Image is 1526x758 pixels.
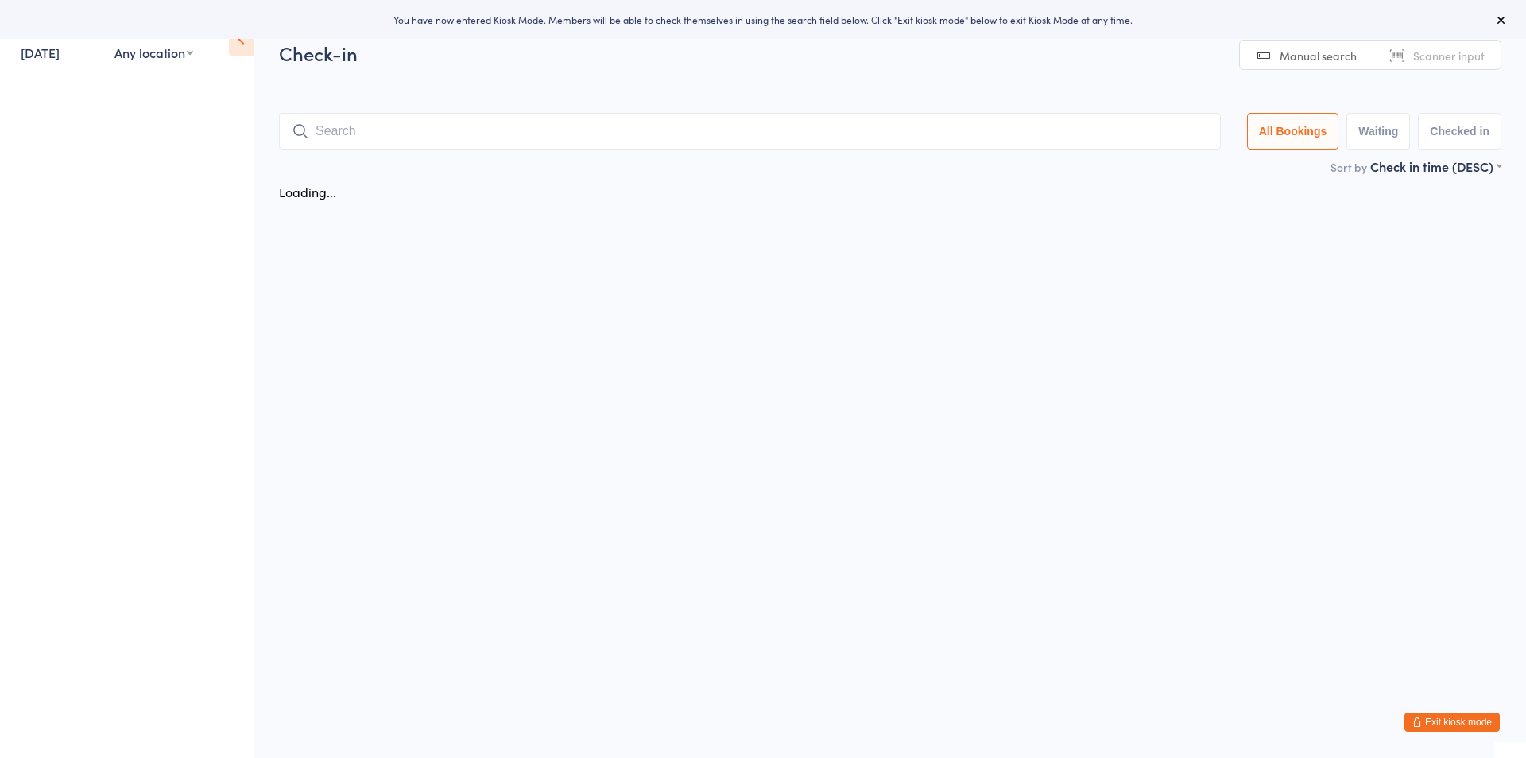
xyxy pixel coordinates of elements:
[1413,48,1485,64] span: Scanner input
[1370,157,1501,175] div: Check in time (DESC)
[1280,48,1357,64] span: Manual search
[114,44,193,61] div: Any location
[279,183,336,200] div: Loading...
[21,44,60,61] a: [DATE]
[1247,113,1339,150] button: All Bookings
[1346,113,1410,150] button: Waiting
[25,13,1501,26] div: You have now entered Kiosk Mode. Members will be able to check themselves in using the search fie...
[279,113,1221,150] input: Search
[1330,159,1367,175] label: Sort by
[1418,113,1501,150] button: Checked in
[279,40,1501,66] h2: Check-in
[1404,713,1500,732] button: Exit kiosk mode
